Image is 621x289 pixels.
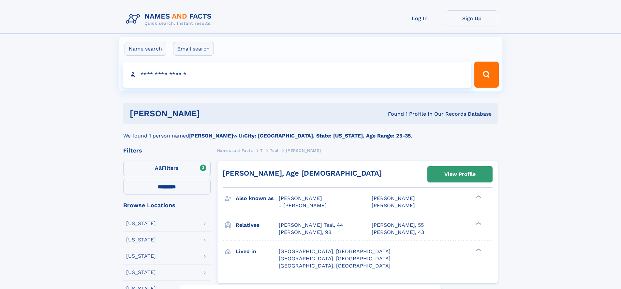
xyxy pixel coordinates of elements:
div: ❯ [474,195,482,199]
a: Names and Facts [217,146,253,154]
a: [PERSON_NAME] Teal, 44 [279,222,343,229]
div: ❯ [474,221,482,225]
h3: Relatives [236,220,279,231]
span: [GEOGRAPHIC_DATA], [GEOGRAPHIC_DATA] [279,263,391,269]
h3: Lived in [236,246,279,257]
a: [PERSON_NAME], Age [DEMOGRAPHIC_DATA] [223,169,382,177]
span: [PERSON_NAME] [279,195,322,201]
input: search input [123,62,472,88]
span: T [260,148,263,153]
a: Sign Up [446,10,498,26]
div: Found 1 Profile In Our Records Database [294,110,492,118]
span: Teal [270,148,278,153]
label: Email search [173,42,214,56]
h1: [PERSON_NAME] [130,109,294,118]
div: [US_STATE] [126,270,156,275]
a: T [260,146,263,154]
div: View Profile [444,167,476,182]
a: [PERSON_NAME], 55 [372,222,424,229]
a: [PERSON_NAME], 98 [279,229,332,236]
a: Log In [394,10,446,26]
label: Name search [125,42,166,56]
span: [PERSON_NAME] [372,195,415,201]
button: Search Button [474,62,498,88]
div: [US_STATE] [126,237,156,242]
a: View Profile [428,166,492,182]
span: [GEOGRAPHIC_DATA], [GEOGRAPHIC_DATA] [279,248,391,254]
b: [PERSON_NAME] [189,133,233,139]
div: We found 1 person named with . [123,124,498,140]
b: City: [GEOGRAPHIC_DATA], State: [US_STATE], Age Range: 25-35 [244,133,411,139]
a: [PERSON_NAME], 43 [372,229,424,236]
div: Browse Locations [123,202,211,208]
span: [PERSON_NAME] [372,202,415,209]
div: [US_STATE] [126,253,156,259]
div: Filters [123,148,211,153]
label: Filters [123,161,211,176]
span: [PERSON_NAME] [286,148,321,153]
h3: Also known as [236,193,279,204]
span: All [155,165,162,171]
div: [US_STATE] [126,221,156,226]
span: J [PERSON_NAME] [279,202,327,209]
span: [GEOGRAPHIC_DATA], [GEOGRAPHIC_DATA] [279,255,391,262]
div: ❯ [474,248,482,252]
a: Teal [270,146,278,154]
img: Logo Names and Facts [123,10,217,28]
